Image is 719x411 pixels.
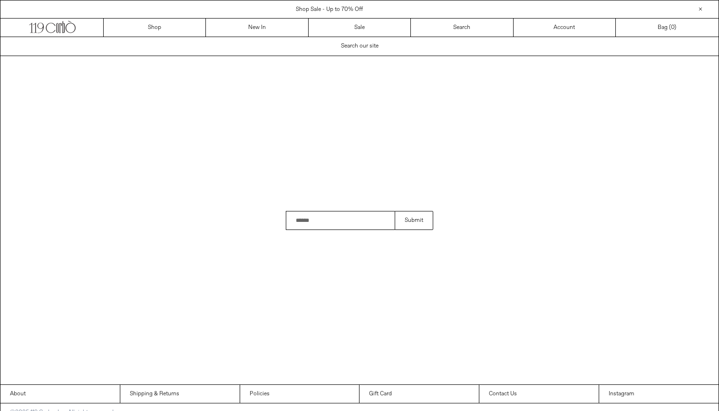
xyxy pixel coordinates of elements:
a: Gift Card [359,385,479,403]
a: Search [411,19,513,37]
a: About [0,385,120,403]
span: 0 [671,24,674,31]
a: Shop Sale - Up to 70% Off [296,6,363,13]
a: Shop [104,19,206,37]
a: Sale [309,19,411,37]
span: Search our site [341,42,379,50]
a: Policies [240,385,359,403]
span: ) [671,23,676,32]
a: Instagram [599,385,719,403]
a: Bag () [616,19,718,37]
a: New In [206,19,308,37]
a: Contact Us [479,385,599,403]
button: Submit [395,211,433,230]
a: Shipping & Returns [120,385,240,403]
a: Account [514,19,616,37]
input: Search [286,211,395,230]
